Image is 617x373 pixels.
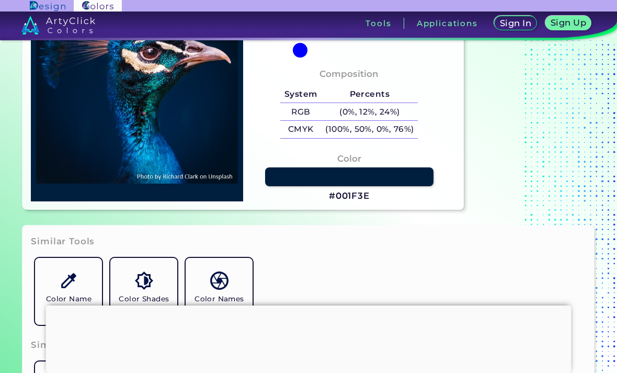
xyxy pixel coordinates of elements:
[495,16,536,30] a: Sign In
[181,254,257,329] a: Color Names Dictionary
[31,254,106,329] a: Color Name Finder
[135,272,153,290] img: icon_color_shades.svg
[322,86,418,103] h5: Percents
[546,16,590,30] a: Sign Up
[322,121,418,138] h5: (100%, 50%, 0%, 76%)
[60,272,78,290] img: icon_color_name_finder.svg
[280,103,321,120] h5: RGB
[21,16,95,35] img: logo_artyclick_colors_white.svg
[319,66,379,82] h4: Composition
[210,272,228,290] img: icon_color_names_dictionary.svg
[322,103,418,120] h5: (0%, 12%, 24%)
[106,254,181,329] a: Color Shades Finder
[30,1,65,11] img: ArtyClick Design logo
[46,306,572,370] iframe: Advertisement
[190,294,248,314] h5: Color Names Dictionary
[500,19,531,28] h5: Sign In
[280,86,321,103] h5: System
[280,121,321,138] h5: CMYK
[329,190,370,202] h3: #001F3E
[551,19,585,27] h5: Sign Up
[417,19,478,27] h3: Applications
[39,294,98,314] h5: Color Name Finder
[31,235,95,248] h3: Similar Tools
[115,294,173,314] h5: Color Shades Finder
[31,339,102,352] h3: Similar Quizes
[365,19,391,27] h3: Tools
[337,151,361,166] h4: Color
